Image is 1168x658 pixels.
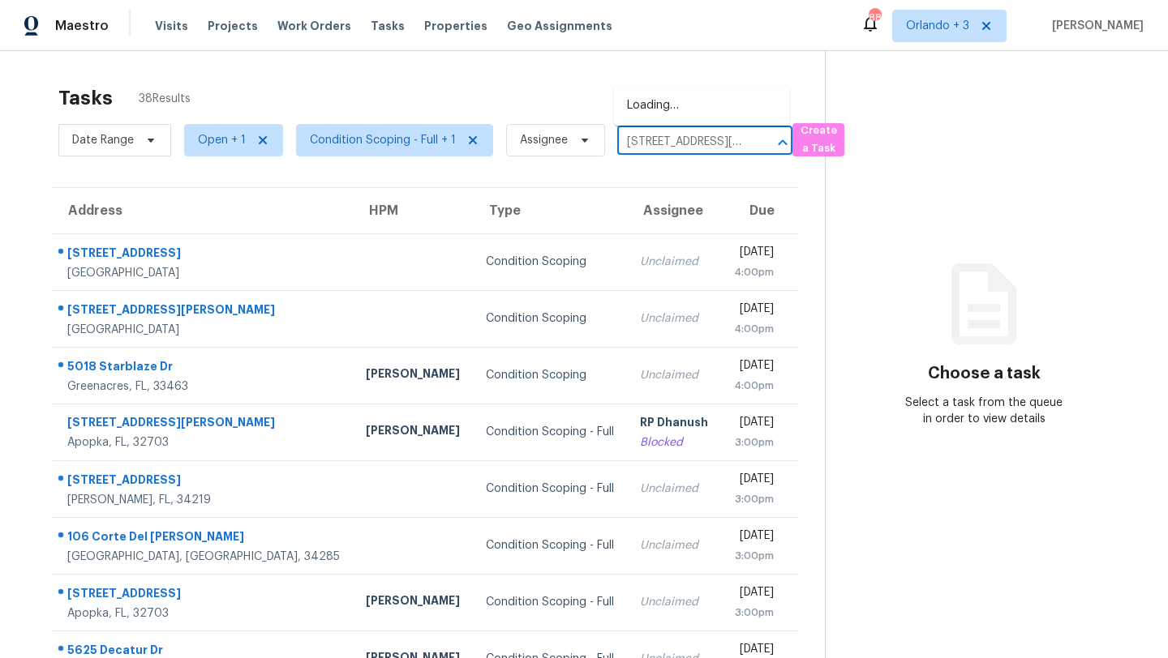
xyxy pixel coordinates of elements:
[734,528,774,548] div: [DATE]
[640,481,708,497] div: Unclaimed
[640,310,708,327] div: Unclaimed
[473,188,627,233] th: Type
[366,592,460,613] div: [PERSON_NAME]
[801,122,836,159] span: Create a Task
[734,321,774,337] div: 4:00pm
[734,491,774,507] div: 3:00pm
[55,18,109,34] span: Maestro
[734,244,774,264] div: [DATE]
[486,537,614,553] div: Condition Scoping - Full
[734,434,774,451] div: 3:00pm
[640,367,708,383] div: Unclaimed
[486,310,614,327] div: Condition Scoping
[67,358,340,378] div: 5018 Starblaze Dr
[58,90,113,106] h2: Tasks
[67,472,340,492] div: [STREET_ADDRESS]
[67,378,340,395] div: Greenacres, FL, 33463
[310,132,456,148] span: Condition Scoping - Full + 1
[771,131,794,154] button: Close
[67,549,340,565] div: [GEOGRAPHIC_DATA], [GEOGRAPHIC_DATA], 34285
[67,322,340,338] div: [GEOGRAPHIC_DATA]
[198,132,246,148] span: Open + 1
[792,123,844,156] button: Create a Task
[486,481,614,497] div: Condition Scoping - Full
[734,301,774,321] div: [DATE]
[928,365,1041,382] h3: Choose a task
[640,434,708,451] div: Blocked
[486,424,614,440] div: Condition Scoping - Full
[734,264,774,280] div: 4:00pm
[627,188,721,233] th: Assignee
[155,18,188,34] span: Visits
[734,471,774,491] div: [DATE]
[906,18,969,34] span: Orlando + 3
[721,188,799,233] th: Due
[277,18,351,34] span: Work Orders
[869,10,880,26] div: 88
[734,548,774,564] div: 3:00pm
[67,414,340,434] div: [STREET_ADDRESS][PERSON_NAME]
[1046,18,1144,34] span: [PERSON_NAME]
[905,395,1063,427] div: Select a task from the queue in order to view details
[366,422,460,442] div: [PERSON_NAME]
[67,605,340,622] div: Apopka, FL, 32703
[734,605,774,621] div: 3:00pm
[139,91,191,107] span: 38 Results
[734,357,774,378] div: [DATE]
[734,584,774,605] div: [DATE]
[67,301,340,322] div: [STREET_ADDRESS][PERSON_NAME]
[486,367,614,383] div: Condition Scoping
[371,20,405,32] span: Tasks
[52,188,353,233] th: Address
[614,86,789,126] div: Loading…
[734,414,774,434] div: [DATE]
[734,378,774,394] div: 4:00pm
[67,492,340,508] div: [PERSON_NAME], FL, 34219
[617,130,747,155] input: Search by address
[208,18,258,34] span: Projects
[640,254,708,270] div: Unclaimed
[486,254,614,270] div: Condition Scoping
[67,585,340,605] div: [STREET_ADDRESS]
[67,528,340,549] div: 106 Corte Del [PERSON_NAME]
[520,132,568,148] span: Assignee
[640,537,708,553] div: Unclaimed
[67,265,340,281] div: [GEOGRAPHIC_DATA]
[640,414,708,434] div: RP Dhanush
[640,594,708,610] div: Unclaimed
[72,132,134,148] span: Date Range
[424,18,487,34] span: Properties
[67,245,340,265] div: [STREET_ADDRESS]
[486,594,614,610] div: Condition Scoping - Full
[67,434,340,451] div: Apopka, FL, 32703
[366,365,460,386] div: [PERSON_NAME]
[507,18,612,34] span: Geo Assignments
[353,188,473,233] th: HPM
